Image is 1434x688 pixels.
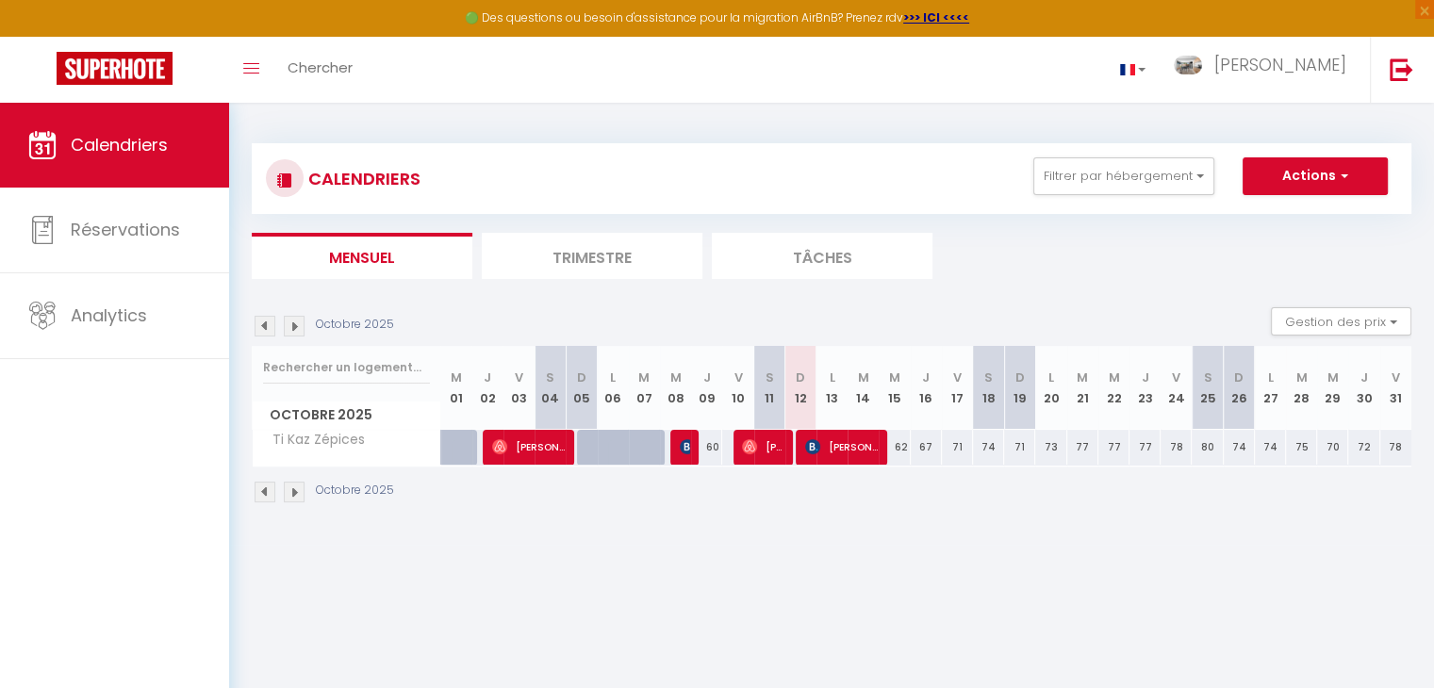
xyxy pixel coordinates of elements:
div: 67 [911,430,942,465]
abbr: M [1327,369,1339,386]
abbr: S [766,369,774,386]
div: 70 [1317,430,1348,465]
span: Ti Kaz Zépices [255,430,370,450]
span: Analytics [71,303,147,327]
abbr: S [1203,369,1211,386]
th: 11 [754,346,785,430]
abbr: L [1267,369,1273,386]
th: 28 [1286,346,1317,430]
div: 77 [1067,430,1098,465]
button: Gestion des prix [1271,307,1411,336]
th: 29 [1317,346,1348,430]
img: Super Booking [57,52,173,85]
th: 12 [785,346,816,430]
p: Octobre 2025 [316,316,394,334]
a: ... [PERSON_NAME] [1160,37,1370,103]
th: 03 [503,346,535,430]
span: Octobre 2025 [253,401,440,429]
div: 75 [1286,430,1317,465]
abbr: D [1234,369,1244,386]
span: [PERSON_NAME] [1214,53,1346,76]
div: 74 [973,430,1004,465]
abbr: M [1108,369,1119,386]
abbr: J [1360,369,1368,386]
th: 17 [942,346,973,430]
abbr: V [1392,369,1400,386]
li: Trimestre [482,233,702,279]
li: Tâches [712,233,932,279]
abbr: S [984,369,993,386]
th: 24 [1161,346,1192,430]
div: 62 [879,430,910,465]
span: [PERSON_NAME] Caspescha [492,429,565,465]
div: 72 [1348,430,1379,465]
th: 30 [1348,346,1379,430]
span: [PERSON_NAME] [805,429,878,465]
li: Mensuel [252,233,472,279]
th: 14 [848,346,879,430]
th: 10 [722,346,753,430]
abbr: V [1172,369,1180,386]
th: 09 [691,346,722,430]
a: Chercher [273,37,367,103]
strong: >>> ICI <<<< [903,9,969,25]
p: Octobre 2025 [316,482,394,500]
th: 13 [816,346,848,430]
abbr: M [451,369,462,386]
abbr: V [733,369,742,386]
img: ... [1174,56,1202,74]
th: 19 [1004,346,1035,430]
input: Rechercher un logement... [263,351,430,385]
th: 18 [973,346,1004,430]
div: 77 [1098,430,1129,465]
abbr: M [670,369,682,386]
th: 08 [660,346,691,430]
th: 02 [472,346,503,430]
abbr: J [484,369,491,386]
th: 31 [1380,346,1411,430]
div: 77 [1129,430,1161,465]
div: 71 [942,430,973,465]
th: 20 [1035,346,1066,430]
abbr: L [610,369,616,386]
button: Filtrer par hébergement [1033,157,1214,195]
th: 22 [1098,346,1129,430]
abbr: M [858,369,869,386]
abbr: V [515,369,523,386]
span: Calendriers [71,133,168,156]
abbr: J [703,369,711,386]
abbr: J [1142,369,1149,386]
abbr: D [1015,369,1025,386]
th: 01 [441,346,472,430]
h3: CALENDRIERS [304,157,420,200]
th: 16 [911,346,942,430]
abbr: M [638,369,650,386]
div: 78 [1380,430,1411,465]
th: 25 [1192,346,1223,430]
button: Actions [1243,157,1388,195]
abbr: D [796,369,805,386]
img: logout [1390,57,1413,81]
th: 06 [598,346,629,430]
span: Réservations [71,218,180,241]
div: 80 [1192,430,1223,465]
abbr: S [546,369,554,386]
abbr: M [1077,369,1088,386]
th: 07 [629,346,660,430]
span: Chercher [288,57,353,77]
th: 27 [1255,346,1286,430]
div: 71 [1004,430,1035,465]
th: 23 [1129,346,1161,430]
span: [PERSON_NAME] [680,429,690,465]
abbr: L [1048,369,1054,386]
abbr: V [953,369,962,386]
th: 21 [1067,346,1098,430]
div: 60 [691,430,722,465]
div: 73 [1035,430,1066,465]
abbr: J [922,369,930,386]
div: 74 [1224,430,1255,465]
th: 26 [1224,346,1255,430]
span: [PERSON_NAME] [742,429,783,465]
th: 15 [879,346,910,430]
th: 04 [535,346,566,430]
